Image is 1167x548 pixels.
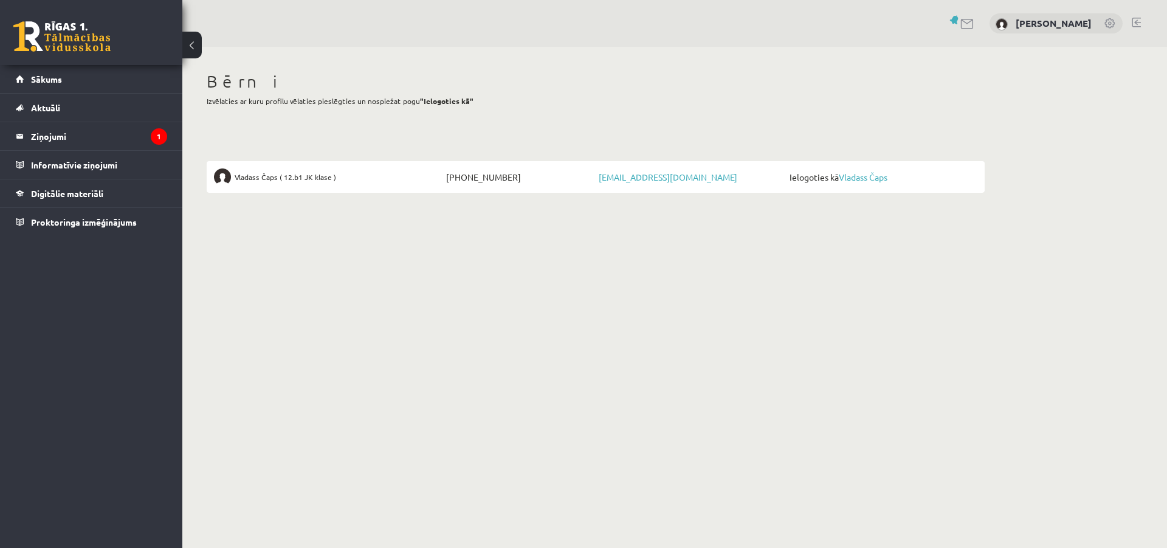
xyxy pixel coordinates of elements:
[16,179,167,207] a: Digitālie materiāli
[13,21,111,52] a: Rīgas 1. Tālmācības vidusskola
[443,168,596,186] span: [PHONE_NUMBER]
[207,95,985,106] p: Izvēlaties ar kuru profilu vēlaties pieslēgties un nospiežat pogu
[839,172,887,182] a: Vladass Čaps
[31,122,167,150] legend: Ziņojumi
[16,65,167,93] a: Sākums
[31,188,103,199] span: Digitālie materiāli
[31,102,60,113] span: Aktuāli
[151,128,167,145] i: 1
[16,94,167,122] a: Aktuāli
[420,96,473,106] b: "Ielogoties kā"
[996,18,1008,30] img: Jūlija Čapa
[207,71,985,92] h1: Bērni
[1016,17,1092,29] a: [PERSON_NAME]
[787,168,977,186] span: Ielogoties kā
[31,151,167,179] legend: Informatīvie ziņojumi
[16,122,167,150] a: Ziņojumi1
[235,168,336,186] span: Vladass Čaps ( 12.b1 JK klase )
[16,208,167,236] a: Proktoringa izmēģinājums
[31,217,137,227] span: Proktoringa izmēģinājums
[599,172,737,182] a: [EMAIL_ADDRESS][DOMAIN_NAME]
[31,74,62,85] span: Sākums
[214,168,231,186] img: Vladass Čaps
[16,151,167,179] a: Informatīvie ziņojumi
